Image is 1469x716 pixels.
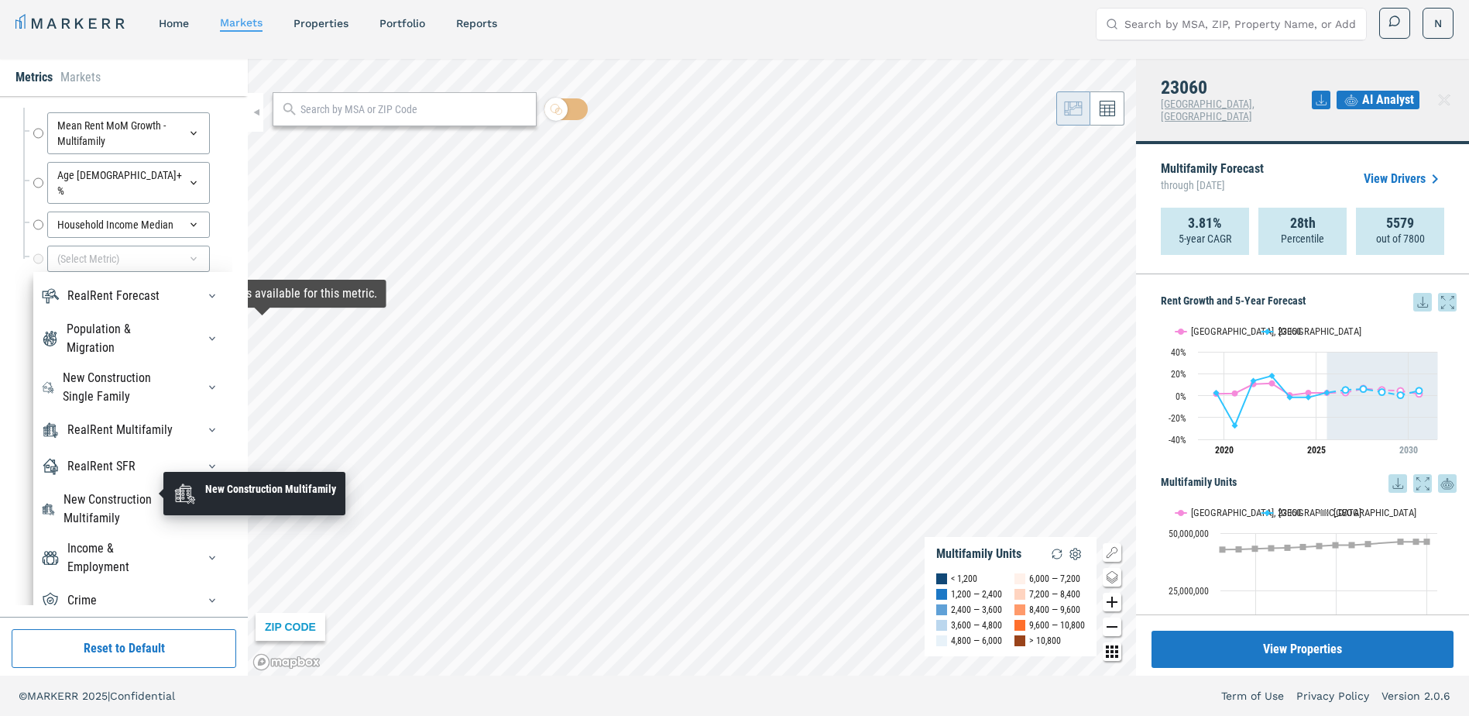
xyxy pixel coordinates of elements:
div: 2,400 — 3,600 [951,602,1002,618]
text: [GEOGRAPHIC_DATA] [1333,507,1416,518]
h5: Rent Growth and 5-Year Forecast [1161,293,1457,312]
path: Thursday, 29 Jul, 20:00, 13.42. 23060. [1251,377,1257,384]
div: < 1,200 [951,571,977,587]
p: 5-year CAGR [1179,231,1231,246]
path: Friday, 29 Jul, 20:00, 17.98. 23060. [1269,373,1275,379]
a: Term of Use [1221,688,1284,704]
div: New Construction Multifamily [205,481,336,497]
tspan: 2020 [1215,445,1234,456]
a: View Properties [1152,631,1454,668]
text: 23060 [1278,507,1301,518]
input: Search by MSA or ZIP Code [300,102,528,118]
a: reports [456,17,497,29]
strong: 5579 [1386,215,1414,231]
path: Sunday, 14 Dec, 19:00, 43,175,167. USA. [1252,546,1258,552]
a: MARKERR [15,12,128,34]
div: New Construction MultifamilyNew Construction Multifamily [41,491,225,528]
tspan: 2030 [1399,445,1418,456]
div: Multifamily Units [936,546,1021,562]
button: Change style map button [1103,568,1121,587]
path: Tuesday, 14 Dec, 19:00, 45,214,949. USA. [1365,541,1371,547]
p: Multifamily Forecast [1161,163,1264,195]
path: Friday, 14 Dec, 19:00, 44,354,092. USA. [1316,542,1323,549]
text: 0% [1176,391,1186,402]
div: Income & EmploymentIncome & Employment [41,539,225,577]
a: Version 2.0.6 [1381,688,1450,704]
text: 25,000,000 [1169,586,1209,597]
path: Saturday, 14 Dec, 19:00, 42,911,868. USA. [1236,546,1242,552]
input: Search by MSA, ZIP, Property Name, or Address [1124,9,1357,40]
path: Wednesday, 29 Jul, 20:00, -27.4. 23060. [1232,422,1238,429]
div: 9,600 — 10,800 [1029,618,1085,633]
button: Other options map button [1103,642,1121,661]
span: N [1434,15,1442,31]
path: Thursday, 14 Aug, 20:00, 46,231,852. USA. [1424,539,1430,545]
div: Crime [67,591,97,610]
span: © [19,690,27,702]
text: 40% [1171,347,1186,358]
p: out of 7800 [1376,231,1425,246]
div: 7,200 — 8,400 [1029,587,1080,602]
div: New Construction Single FamilyNew Construction Single Family [41,369,225,406]
path: Friday, 14 Dec, 19:00, 42,802,559. USA. [1220,546,1226,552]
div: RealRent MultifamilyRealRent Multifamily [41,418,225,442]
path: Saturday, 14 Dec, 19:00, 44,735,659. USA. [1333,542,1339,548]
button: Show/Hide Legend Map Button [1103,543,1121,562]
span: Confidential [110,690,175,702]
div: RealRent ForecastRealRent Forecast [41,284,225,308]
text: 20% [1171,369,1186,380]
button: AI Analyst [1337,91,1419,109]
span: through [DATE] [1161,175,1264,195]
div: New Construction Multifamily [63,491,178,528]
div: 6,000 — 7,200 [1029,571,1080,587]
g: USA, line 3 of 3 with 13 data points. [1220,539,1430,552]
a: View Drivers [1364,170,1444,188]
div: RealRent Forecast [67,287,160,305]
div: Mean Rent MoM Growth - Multifamily [47,112,210,154]
button: Show Richmond, VA [1176,325,1246,337]
path: Thursday, 14 Dec, 19:00, 43,943,209. USA. [1300,544,1306,550]
a: Portfolio [379,17,425,29]
path: Thursday, 14 Dec, 19:00, 46,231,852. USA. [1398,539,1404,545]
div: 3,600 — 4,800 [951,618,1002,633]
div: Income & Employment [67,539,178,577]
img: Settings [1066,545,1085,563]
button: New Construction Single FamilyNew Construction Single Family [200,375,225,400]
img: Income & Employment [41,549,60,567]
p: Percentile [1281,231,1324,246]
strong: 3.81% [1188,215,1222,231]
path: Sunday, 29 Jul, 20:00, 0.34. 23060. [1398,392,1404,398]
a: Privacy Policy [1296,688,1369,704]
path: Wednesday, 29 Jul, 20:00, 5.11. 23060. [1343,387,1349,393]
canvas: Map [248,59,1136,676]
div: CrimeCrime [41,588,225,613]
svg: Interactive chart [1161,312,1445,466]
div: (Select Metric) [47,246,210,272]
img: RealRent SFR [41,457,60,476]
h4: 23060 [1161,77,1312,98]
div: > 10,800 [1029,633,1061,649]
div: Map Tooltip Content [147,286,377,301]
button: Population & MigrationPopulation & Migration [200,326,225,351]
strong: 28th [1290,215,1316,231]
span: MARKERR [27,690,82,702]
text: -20% [1169,413,1186,424]
text: 50,000,000 [1169,528,1209,539]
path: Thursday, 29 Jul, 20:00, 5.98. 23060. [1361,386,1367,392]
div: Household Income Median [47,212,210,238]
button: Reset to Default [12,629,236,668]
div: Multifamily Units. Highcharts interactive chart. [1161,493,1457,687]
path: Tuesday, 29 Jul, 20:00, 2.7. 23060. [1324,389,1330,395]
div: 4,800 — 6,000 [951,633,1002,649]
path: Wednesday, 29 Jul, 20:00, 2. Richmond, VA. [1232,390,1238,396]
path: Monday, 14 Dec, 19:00, 44,771,613. USA. [1349,542,1355,548]
img: New Construction Multifamily [173,481,197,506]
div: 1,200 — 2,400 [951,587,1002,602]
li: Metrics [15,68,53,87]
path: Saturday, 14 Dec, 19:00, 46,231,852. USA. [1413,539,1419,545]
div: Population & MigrationPopulation & Migration [41,320,225,357]
button: N [1423,8,1454,39]
button: Income & EmploymentIncome & Employment [200,546,225,570]
path: Saturday, 29 Jul, 20:00, 3.23. 23060. [1379,389,1385,395]
path: Monday, 29 Jul, 20:00, 4.47. 23060. [1416,387,1423,394]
